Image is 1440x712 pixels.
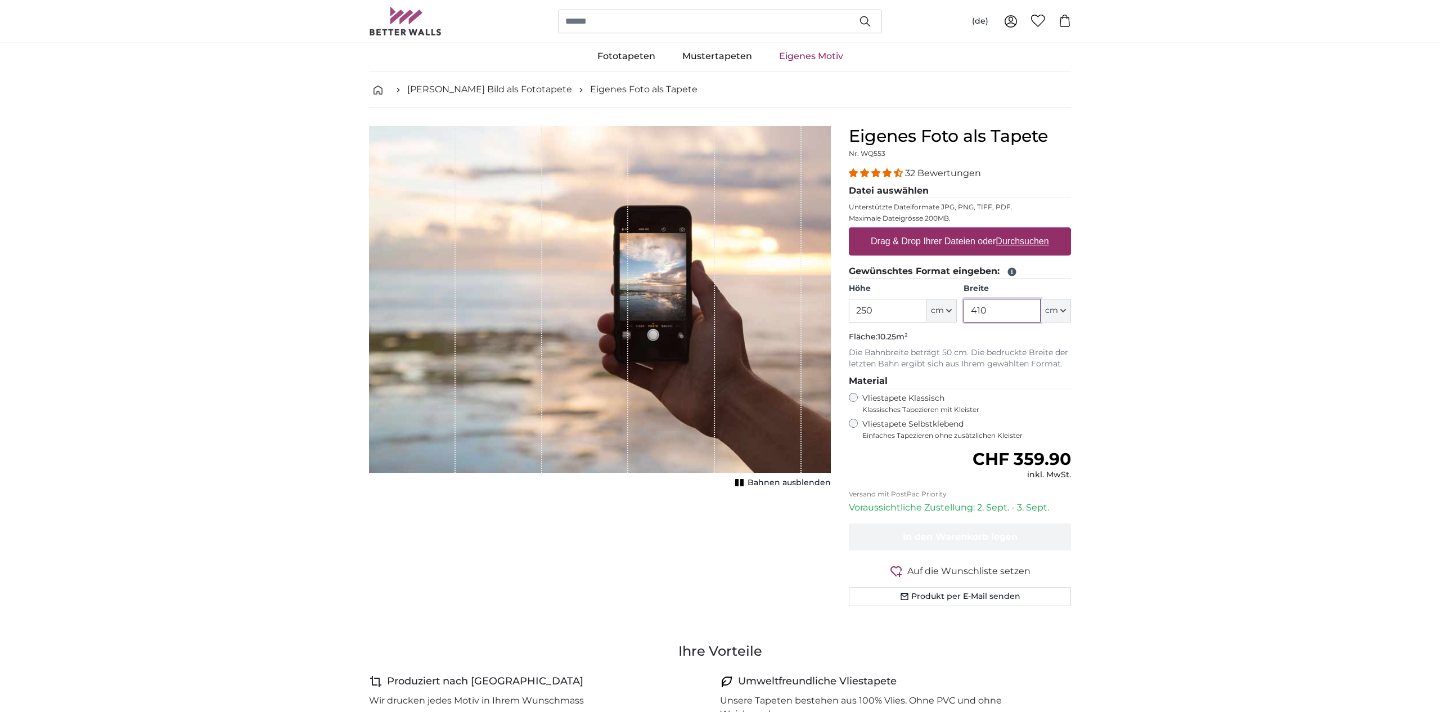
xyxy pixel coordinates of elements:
h4: Umweltfreundliche Vliestapete [738,674,897,689]
span: cm [1045,305,1058,316]
p: Maximale Dateigrösse 200MB. [849,214,1071,223]
p: Die Bahnbreite beträgt 50 cm. Die bedruckte Breite der letzten Bahn ergibt sich aus Ihrem gewählt... [849,347,1071,370]
nav: breadcrumbs [369,71,1071,108]
button: Bahnen ausblenden [732,475,831,491]
a: Mustertapeten [669,42,766,71]
span: 4.31 stars [849,168,905,178]
span: Auf die Wunschliste setzen [907,565,1030,578]
label: Drag & Drop Ihrer Dateien oder [866,230,1054,253]
label: Höhe [849,283,956,294]
h4: Produziert nach [GEOGRAPHIC_DATA] [387,674,583,689]
span: Nr. WQ553 [849,149,885,158]
span: Einfaches Tapezieren ohne zusätzlichen Kleister [862,431,1071,440]
a: Eigenes Motiv [766,42,857,71]
h3: Ihre Vorteile [369,642,1071,660]
label: Vliestapete Klassisch [862,393,1061,414]
p: Fläche: [849,332,1071,343]
legend: Material [849,374,1071,388]
button: Auf die Wunschliste setzen [849,564,1071,578]
button: cm [926,299,957,323]
button: (de) [963,11,997,32]
div: inkl. MwSt. [973,469,1071,481]
p: Versand mit PostPac Priority [849,490,1071,499]
span: In den Warenkorb legen [903,531,1018,542]
label: Vliestapete Selbstklebend [862,419,1071,440]
span: CHF 359.90 [973,449,1071,469]
p: Wir drucken jedes Motiv in Ihrem Wunschmass [369,694,584,707]
p: Unterstützte Dateiformate JPG, PNG, TIFF, PDF. [849,203,1071,212]
label: Breite [964,283,1071,294]
a: Eigenes Foto als Tapete [590,83,697,96]
span: Klassisches Tapezieren mit Kleister [862,405,1061,414]
a: Fototapeten [584,42,669,71]
button: Produkt per E-Mail senden [849,587,1071,606]
span: Bahnen ausblenden [748,477,831,489]
u: Durchsuchen [996,236,1049,246]
p: Voraussichtliche Zustellung: 2. Sept. - 3. Sept. [849,501,1071,514]
button: cm [1041,299,1071,323]
h1: Eigenes Foto als Tapete [849,126,1071,146]
legend: Gewünschtes Format eingeben: [849,265,1071,279]
legend: Datei auswählen [849,184,1071,198]
span: 10.25m² [877,332,908,342]
a: [PERSON_NAME] Bild als Fototapete [407,83,572,96]
button: In den Warenkorb legen [849,523,1071,550]
span: 32 Bewertungen [905,168,981,178]
span: cm [931,305,944,316]
div: 1 of 1 [369,126,831,491]
img: Betterwalls [369,7,442,35]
